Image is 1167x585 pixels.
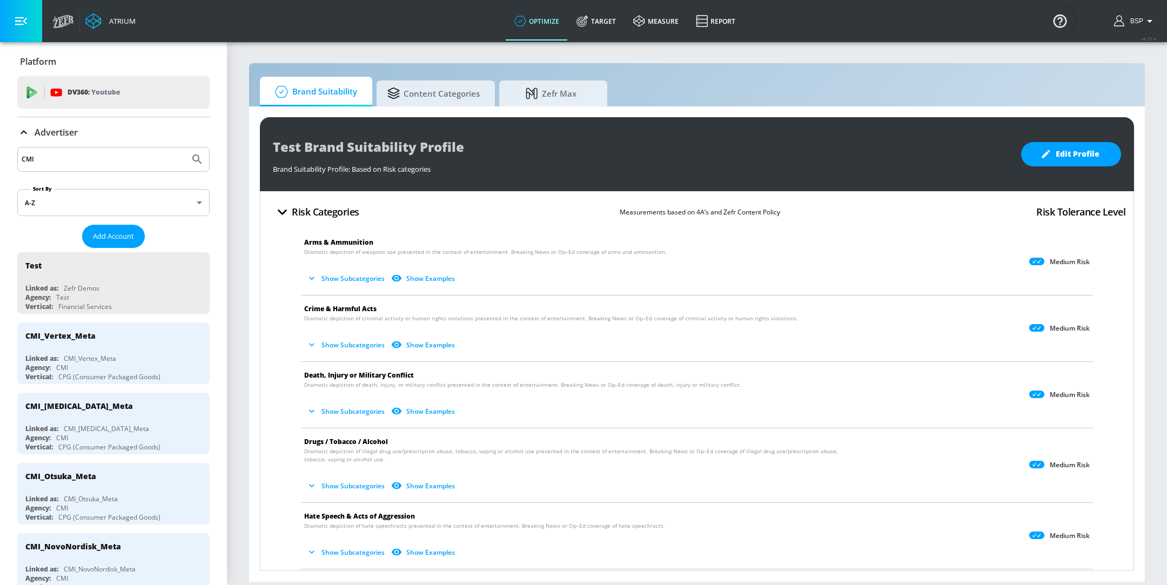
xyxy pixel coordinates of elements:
div: Vertical: [25,442,53,452]
div: CMI_Otsuka_MetaLinked as:CMI_Otsuka_MetaAgency:CMIVertical:CPG (Consumer Packaged Goods) [17,463,210,525]
div: CMI_[MEDICAL_DATA]_Meta [25,401,133,411]
div: Agency: [25,363,51,372]
button: Add Account [82,225,145,248]
span: Add Account [93,230,134,243]
a: optimize [506,2,568,41]
div: Vertical: [25,302,53,311]
label: Sort By [31,185,54,192]
div: Advertiser [17,117,210,147]
div: Platform [17,46,210,77]
div: CPG (Consumer Packaged Goods) [58,372,160,381]
button: BSP [1114,15,1156,28]
div: CMI_[MEDICAL_DATA]_MetaLinked as:CMI_[MEDICAL_DATA]_MetaAgency:CMIVertical:CPG (Consumer Packaged... [17,393,210,454]
h4: Risk Categories [292,204,359,219]
div: CMI_Vertex_MetaLinked as:CMI_Vertex_MetaAgency:CMIVertical:CPG (Consumer Packaged Goods) [17,322,210,384]
a: Target [568,2,625,41]
p: Medium Risk [1050,324,1090,333]
div: CMI_Vertex_Meta [25,331,96,341]
button: Show Subcategories [304,336,389,354]
div: Linked as: [25,354,58,363]
div: Vertical: [25,513,53,522]
span: Dramatic depiction of hate speech/acts presented in the context of entertainment. Breaking News o... [304,522,665,530]
p: Medium Risk [1050,461,1090,469]
p: Measurements based on 4A’s and Zefr Content Policy [620,206,780,218]
button: Edit Profile [1021,142,1121,166]
div: Agency: [25,433,51,442]
button: Show Subcategories [304,402,389,420]
p: Advertiser [35,126,78,138]
span: Arms & Ammunition [304,238,373,247]
span: login as: bsp_linking@zefr.com [1126,17,1143,25]
div: CMI_NovoNordisk_Meta [64,564,136,574]
div: Test [25,260,42,271]
span: Dramatic depiction of weapons use presented in the context of entertainment. Breaking News or Op–... [304,248,667,256]
button: Submit Search [185,147,209,171]
div: Linked as: [25,564,58,574]
div: Atrium [105,16,136,26]
span: Drugs / Tobacco / Alcohol [304,437,388,446]
p: Medium Risk [1050,258,1090,266]
button: Show Subcategories [304,477,389,495]
span: Zefr Max [510,80,592,106]
span: Edit Profile [1043,147,1099,161]
span: v 4.25.4 [1141,36,1156,42]
a: measure [625,2,687,41]
div: CMI [56,363,68,372]
span: Crime & Harmful Acts [304,304,377,313]
button: Show Examples [389,543,459,561]
div: CPG (Consumer Packaged Goods) [58,442,160,452]
span: Content Categories [387,80,480,106]
span: Dramatic depiction of illegal drug use/prescription abuse, tobacco, vaping or alcohol use present... [304,447,842,463]
button: Show Examples [389,336,459,354]
div: Agency: [25,293,51,302]
button: Show Subcategories [304,270,389,287]
div: Agency: [25,574,51,583]
input: Search by name [22,152,185,166]
span: Dramatic depiction of criminal activity or human rights violations presented in the context of en... [304,314,798,322]
div: Zefr Demos [64,284,99,293]
div: CMI_NovoNordisk_Meta [25,541,121,552]
div: CMI [56,574,68,583]
a: Report [687,2,744,41]
p: Platform [20,56,56,68]
a: Atrium [85,13,136,29]
div: CMI [56,433,68,442]
div: CMI_Otsuka_Meta [25,471,96,481]
h4: Risk Tolerance Level [1036,204,1125,219]
div: TestLinked as:Zefr DemosAgency:TestVertical:Financial Services [17,252,210,314]
p: Medium Risk [1050,532,1090,540]
div: CMI_Otsuka_Meta [64,494,118,503]
div: Test [56,293,69,302]
button: Show Examples [389,477,459,495]
button: Show Examples [389,270,459,287]
span: Hate Speech & Acts of Aggression [304,512,415,521]
div: Linked as: [25,494,58,503]
button: Show Examples [389,402,459,420]
div: Brand Suitability Profile: Based on Risk categories [273,159,1010,174]
button: Open Resource Center [1045,5,1075,36]
div: CPG (Consumer Packaged Goods) [58,513,160,522]
p: Medium Risk [1050,391,1090,399]
div: Linked as: [25,424,58,433]
button: Show Subcategories [304,543,389,561]
div: Linked as: [25,284,58,293]
div: Vertical: [25,372,53,381]
span: Dramatic depiction of death, injury, or military conflict presented in the context of entertainme... [304,381,741,389]
div: Agency: [25,503,51,513]
div: CMI_[MEDICAL_DATA]_Meta [64,424,149,433]
div: CMI_Vertex_Meta [64,354,116,363]
p: Youtube [91,86,120,98]
div: DV360: Youtube [17,76,210,109]
span: Death, Injury or Military Conflict [304,371,414,380]
span: Brand Suitability [271,79,357,105]
div: A-Z [17,189,210,216]
p: DV360: [68,86,120,98]
div: CMI [56,503,68,513]
div: Financial Services [58,302,112,311]
button: Risk Categories [269,199,364,225]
